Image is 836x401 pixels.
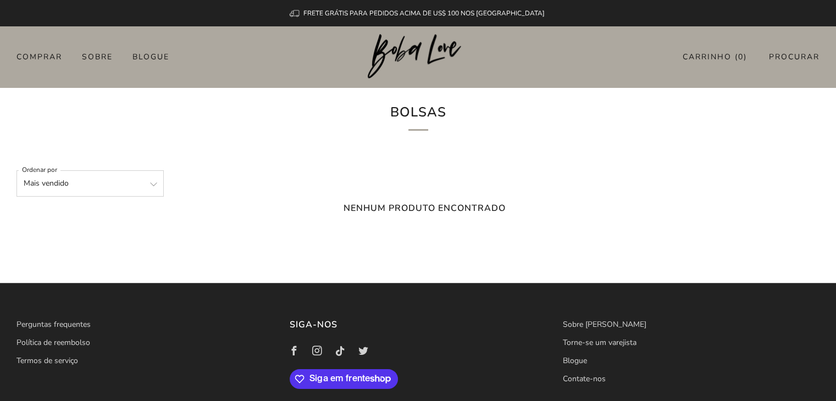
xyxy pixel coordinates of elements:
[368,34,468,79] img: Amor Boba
[563,319,646,330] a: Sobre [PERSON_NAME]
[344,202,506,214] font: Nenhum produto encontrado
[368,34,468,80] a: Amor Boba
[563,374,606,384] a: Contate-nos
[82,48,113,65] a: Sobre
[16,355,78,366] a: Termos de serviço
[563,337,636,348] a: Torne-se um varejista
[744,52,747,62] font: )
[132,48,169,65] a: Blogue
[132,52,169,62] font: Blogue
[563,355,587,366] a: Blogue
[16,337,90,348] a: Política de reembolso
[16,319,91,330] a: Perguntas frequentes
[769,48,820,66] a: Procurar
[390,103,446,121] font: Bolsas
[16,52,62,62] font: Comprar
[16,48,62,65] a: Comprar
[303,9,545,18] font: FRETE GRÁTIS PARA PEDIDOS ACIMA DE US$ 100 NOS [GEOGRAPHIC_DATA]
[290,319,337,331] font: Siga-nos
[683,48,747,66] a: Carrinho
[82,52,113,62] font: Sobre
[738,52,744,62] font: 0
[769,52,820,62] font: Procurar
[683,52,738,62] font: Carrinho (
